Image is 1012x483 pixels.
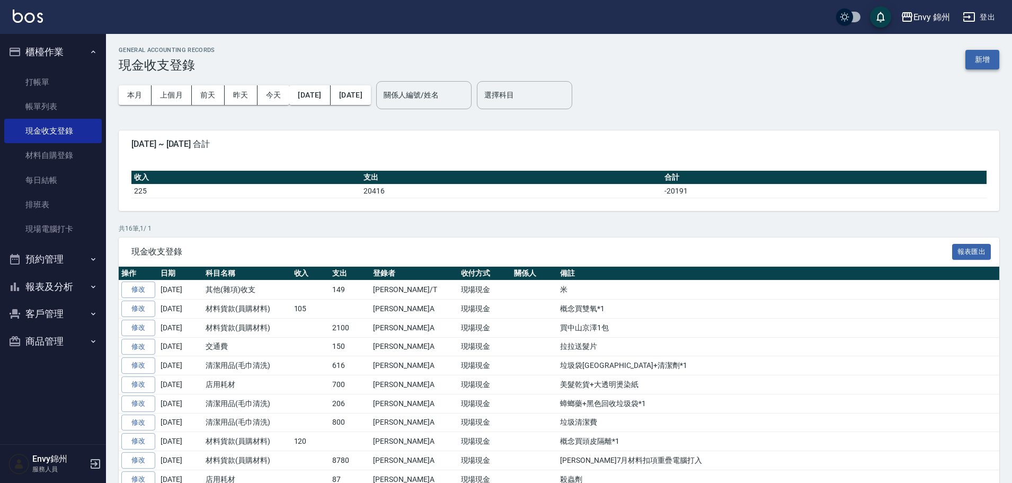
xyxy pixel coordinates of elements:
[131,139,987,150] span: [DATE] ~ [DATE] 合計
[4,143,102,168] a: 材料自購登錄
[158,394,203,413] td: [DATE]
[225,85,258,105] button: 昨天
[330,413,370,432] td: 800
[370,318,458,337] td: [PERSON_NAME]A
[557,356,999,375] td: 垃圾袋[GEOGRAPHIC_DATA]+清潔劑*1
[557,318,999,337] td: 買中山京澤1包
[361,184,662,198] td: 20416
[158,267,203,280] th: 日期
[119,267,158,280] th: 操作
[121,282,155,298] a: 修改
[458,413,512,432] td: 現場現金
[4,119,102,143] a: 現金收支登錄
[121,357,155,374] a: 修改
[330,356,370,375] td: 616
[121,339,155,355] a: 修改
[203,280,291,300] td: 其他(雜項)收支
[458,267,512,280] th: 收付方式
[192,85,225,105] button: 前天
[4,300,102,328] button: 客戶管理
[203,267,291,280] th: 科目名稱
[119,224,999,233] p: 共 16 筆, 1 / 1
[331,85,371,105] button: [DATE]
[458,394,512,413] td: 現場現金
[557,337,999,356] td: 拉拉送髮片
[203,356,291,375] td: 清潔用品(毛巾清洗)
[121,301,155,317] a: 修改
[4,217,102,241] a: 現場電腦打卡
[152,85,192,105] button: 上個月
[119,58,215,73] h3: 現金收支登錄
[965,54,999,64] a: 新增
[370,413,458,432] td: [PERSON_NAME]A
[158,451,203,470] td: [DATE]
[330,394,370,413] td: 206
[131,247,952,257] span: 現金收支登錄
[4,70,102,94] a: 打帳單
[330,318,370,337] td: 2100
[4,245,102,273] button: 預約管理
[158,432,203,451] td: [DATE]
[131,184,361,198] td: 225
[158,356,203,375] td: [DATE]
[121,415,155,431] a: 修改
[557,280,999,300] td: 米
[4,192,102,217] a: 排班表
[13,10,43,23] img: Logo
[158,337,203,356] td: [DATE]
[330,451,370,470] td: 8780
[4,273,102,301] button: 報表及分析
[158,413,203,432] td: [DATE]
[121,376,155,393] a: 修改
[965,50,999,69] button: 新增
[458,375,512,394] td: 現場現金
[952,246,991,256] a: 報表匯出
[291,432,330,451] td: 120
[330,337,370,356] td: 150
[203,375,291,394] td: 店用耗材
[370,375,458,394] td: [PERSON_NAME]A
[121,396,155,412] a: 修改
[361,171,662,185] th: 支出
[958,7,999,27] button: 登出
[203,432,291,451] td: 材料貨款(員購材料)
[330,375,370,394] td: 700
[289,85,330,105] button: [DATE]
[121,452,155,469] a: 修改
[370,356,458,375] td: [PERSON_NAME]A
[121,320,155,336] a: 修改
[203,394,291,413] td: 清潔用品(毛巾清洗)
[370,300,458,319] td: [PERSON_NAME]A
[458,356,512,375] td: 現場現金
[870,6,891,28] button: save
[557,300,999,319] td: 概念買雙氧*1
[511,267,557,280] th: 關係人
[952,244,991,260] button: 報表匯出
[158,280,203,300] td: [DATE]
[458,280,512,300] td: 現場現金
[203,300,291,319] td: 材料貨款(員購材料)
[32,464,86,474] p: 服務人員
[119,47,215,54] h2: GENERAL ACCOUNTING RECORDS
[458,318,512,337] td: 現場現金
[131,171,361,185] th: 收入
[370,451,458,470] td: [PERSON_NAME]A
[370,280,458,300] td: [PERSON_NAME]/T
[203,337,291,356] td: 交通費
[913,11,951,24] div: Envy 錦州
[330,280,370,300] td: 149
[557,413,999,432] td: 垃圾清潔費
[158,375,203,394] td: [DATE]
[370,432,458,451] td: [PERSON_NAME]A
[458,300,512,319] td: 現場現金
[557,267,999,280] th: 備註
[370,337,458,356] td: [PERSON_NAME]A
[557,394,999,413] td: 蟑螂藥+黑色回收垃圾袋*1
[458,432,512,451] td: 現場現金
[4,94,102,119] a: 帳單列表
[557,432,999,451] td: 概念買頭皮隔離*1
[4,38,102,66] button: 櫃檯作業
[330,267,370,280] th: 支出
[896,6,955,28] button: Envy 錦州
[158,300,203,319] td: [DATE]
